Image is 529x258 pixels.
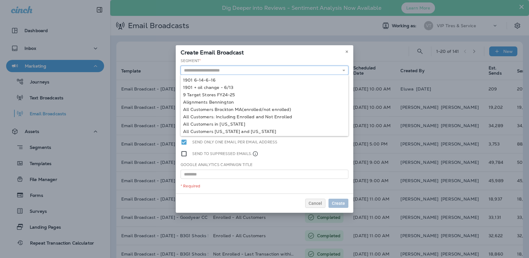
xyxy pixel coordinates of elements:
[328,199,348,208] button: Create
[181,184,348,189] div: * Required
[305,199,325,208] button: Cancel
[192,150,258,157] label: Send to suppressed emails.
[183,122,346,127] div: All Customers in [US_STATE]
[183,114,346,119] div: All Customers: Including Enrolled and Not Enrolled
[176,45,353,58] div: Create Email Broadcast
[183,92,346,97] div: 9 Target Stores FY24-25
[183,107,346,112] div: All Customers Brockton MA(enrolled/not enrolled)
[183,78,346,83] div: 1901 6-14-6-16
[181,58,201,63] label: Segment
[183,100,346,105] div: Alignments Bennington
[183,129,346,134] div: All Customers [US_STATE] and [US_STATE]
[332,201,345,205] span: Create
[181,162,253,167] label: Google Analytics Campaign Title
[309,201,322,205] span: Cancel
[183,85,346,90] div: 1901 + oil change - 6/13
[192,139,277,146] label: Send only one email per email address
